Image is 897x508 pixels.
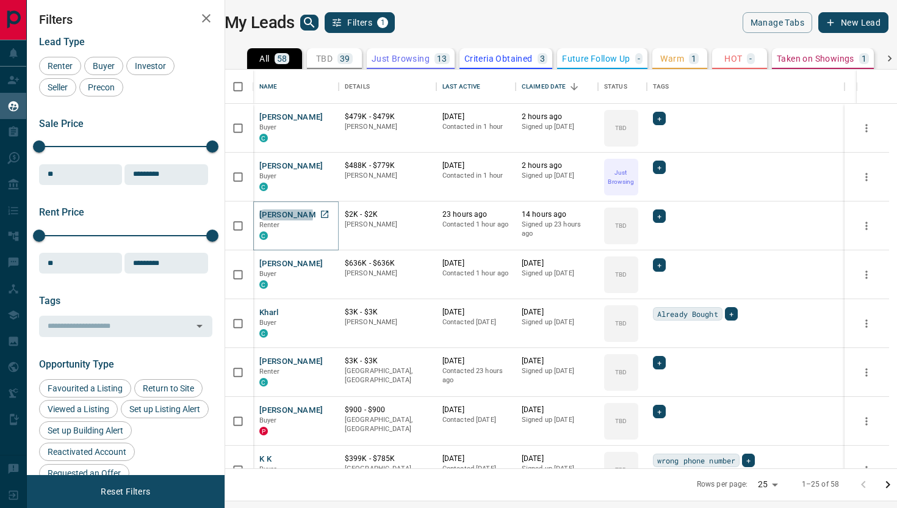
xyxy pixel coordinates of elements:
[615,416,627,426] p: TBD
[39,295,60,307] span: Tags
[345,356,430,366] p: $3K - $3K
[746,454,751,466] span: +
[522,122,592,132] p: Signed up [DATE]
[540,54,545,63] p: 3
[657,357,661,369] span: +
[134,379,203,397] div: Return to Site
[125,404,204,414] span: Set up Listing Alert
[857,119,876,137] button: more
[442,70,480,104] div: Last Active
[39,379,131,397] div: Favourited a Listing
[300,15,319,31] button: search button
[657,210,661,222] span: +
[743,12,812,33] button: Manage Tabs
[615,221,627,230] p: TBD
[39,12,212,27] h2: Filters
[660,54,684,63] p: Warm
[857,168,876,186] button: more
[345,269,430,278] p: [PERSON_NAME]
[259,319,277,327] span: Buyer
[516,70,598,104] div: Claimed Date
[522,209,592,220] p: 14 hours ago
[340,54,350,63] p: 39
[259,280,268,289] div: condos.ca
[259,454,272,465] button: K K
[725,307,738,321] div: +
[697,479,748,490] p: Rows per page:
[615,368,627,377] p: TBD
[615,270,627,279] p: TBD
[562,54,630,63] p: Future Follow Up
[39,36,85,48] span: Lead Type
[121,400,209,418] div: Set up Listing Alert
[857,217,876,235] button: more
[259,405,323,416] button: [PERSON_NAME]
[442,269,510,278] p: Contacted 1 hour ago
[638,54,640,63] p: -
[442,122,510,132] p: Contacted in 1 hour
[653,405,666,418] div: +
[259,231,268,240] div: condos.ca
[653,70,669,104] div: Tags
[325,12,395,33] button: Filters1
[442,464,510,474] p: Contacted [DATE]
[566,78,583,95] button: Sort
[79,78,123,96] div: Precon
[522,464,592,474] p: Signed up [DATE]
[522,258,592,269] p: [DATE]
[345,209,430,220] p: $2K - $2K
[653,356,666,369] div: +
[442,161,510,171] p: [DATE]
[277,54,287,63] p: 58
[857,412,876,430] button: more
[372,54,430,63] p: Just Browsing
[604,70,627,104] div: Status
[657,308,718,320] span: Already Bought
[345,258,430,269] p: $636K - $636K
[345,317,430,327] p: [PERSON_NAME]
[345,220,430,230] p: [PERSON_NAME]
[522,161,592,171] p: 2 hours ago
[259,356,323,368] button: [PERSON_NAME]
[657,161,661,173] span: +
[259,112,323,123] button: [PERSON_NAME]
[253,70,339,104] div: Name
[39,443,135,461] div: Reactivated Account
[522,454,592,464] p: [DATE]
[93,481,158,502] button: Reset Filters
[436,70,516,104] div: Last Active
[39,400,118,418] div: Viewed a Listing
[653,161,666,174] div: +
[39,358,114,370] span: Opportunity Type
[724,54,742,63] p: HOT
[857,314,876,333] button: more
[131,61,170,71] span: Investor
[259,378,268,386] div: condos.ca
[43,82,72,92] span: Seller
[43,404,113,414] span: Viewed a Listing
[259,70,278,104] div: Name
[43,426,128,435] span: Set up Building Alert
[442,171,510,181] p: Contacted in 1 hour
[742,454,755,467] div: +
[84,57,123,75] div: Buyer
[259,258,323,270] button: [PERSON_NAME]
[345,415,430,434] p: [GEOGRAPHIC_DATA], [GEOGRAPHIC_DATA]
[857,266,876,284] button: more
[259,307,279,319] button: Kharl
[316,54,333,63] p: TBD
[339,70,436,104] div: Details
[225,13,295,32] h1: My Leads
[442,307,510,317] p: [DATE]
[378,18,387,27] span: 1
[88,61,119,71] span: Buyer
[657,405,661,418] span: +
[522,269,592,278] p: Signed up [DATE]
[522,70,566,104] div: Claimed Date
[598,70,647,104] div: Status
[345,366,430,385] p: [GEOGRAPHIC_DATA], [GEOGRAPHIC_DATA]
[653,209,666,223] div: +
[259,465,277,473] span: Buyer
[39,206,84,218] span: Rent Price
[259,209,323,221] button: [PERSON_NAME]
